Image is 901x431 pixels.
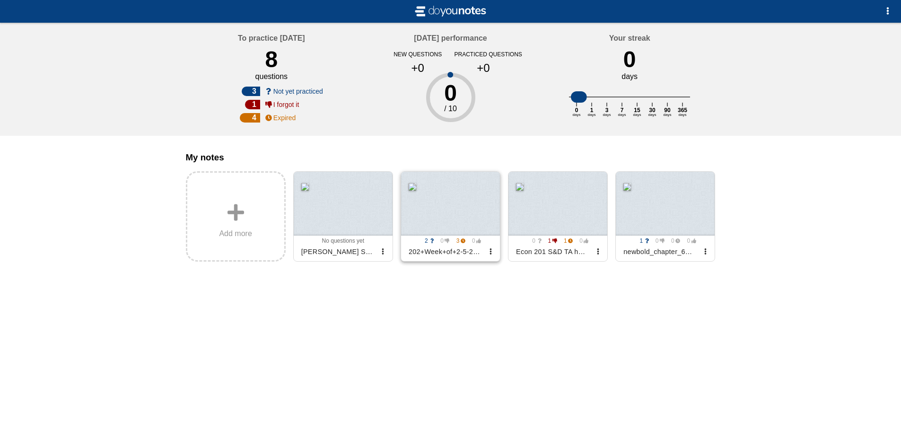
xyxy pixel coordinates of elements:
[385,82,516,105] div: 0
[623,46,636,72] div: 0
[219,229,252,238] span: Add more
[573,113,581,117] text: days
[255,72,288,81] div: questions
[878,2,897,21] button: Options
[414,34,487,43] h4: [DATE] performance
[242,87,260,96] div: 3
[543,237,557,244] span: 1
[634,107,640,114] text: 15
[575,237,589,244] span: 0
[618,113,626,117] text: days
[664,113,672,117] text: days
[635,237,649,244] span: 1
[590,107,594,114] text: 1
[621,72,638,81] div: days
[664,107,671,114] text: 90
[609,34,650,43] h4: Your streak
[575,107,578,114] text: 0
[273,114,296,122] span: Expired
[650,237,665,244] span: 0
[620,244,700,259] div: newbold_chapter_6_spring25
[678,107,687,114] text: 365
[389,51,447,58] div: new questions
[512,244,592,259] div: Econ 201 S&D TA handout
[322,237,364,244] span: No questions yet
[436,237,450,244] span: 0
[527,237,542,244] span: 0
[186,152,716,163] h3: My notes
[413,4,489,19] img: svg+xml;base64,CiAgICAgIDxzdmcgdmlld0JveD0iLTIgLTIgMjAgNCIgeG1sbnM9Imh0dHA6Ly93d3cudzMub3JnLzIwMD...
[293,171,393,262] a: No questions yet[PERSON_NAME] Signature Themes
[385,105,516,113] div: / 10
[588,113,596,117] text: days
[682,237,696,244] span: 0
[666,237,681,244] span: 0
[240,113,260,123] div: 4
[265,46,278,72] div: 8
[273,101,299,108] span: I forgot it
[649,107,656,114] text: 30
[393,62,443,75] div: +0
[605,107,609,114] text: 3
[451,237,465,244] span: 3
[297,244,377,259] div: [PERSON_NAME] Signature Themes
[455,51,513,58] div: practiced questions
[273,88,323,95] span: Not yet practiced
[621,107,624,114] text: 7
[508,171,608,262] a: 0 1 1 0 Econ 201 S&D TA handout
[633,113,641,117] text: days
[405,244,485,259] div: 202+Week+of+2-5-2024+Notes (002)
[559,237,573,244] span: 1
[603,113,611,117] text: days
[401,171,500,262] a: 2 0 3 0 202+Week+of+2-5-2024+Notes (002)
[458,62,509,75] div: +0
[467,237,481,244] span: 0
[615,171,715,262] a: 1 0 0 0 newbold_chapter_6_spring25
[245,100,260,109] div: 1
[648,113,656,117] text: days
[420,237,434,244] span: 2
[238,34,305,43] h4: To practice [DATE]
[679,113,687,117] text: days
